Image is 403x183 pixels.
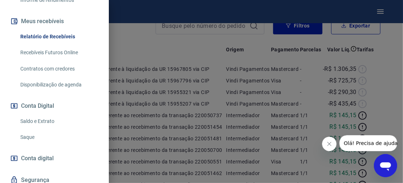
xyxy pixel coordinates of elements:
[17,29,100,44] a: Relatório de Recebíveis
[17,114,100,129] a: Saldo e Extrato
[17,130,100,145] a: Saque
[17,45,100,60] a: Recebíveis Futuros Online
[17,61,100,76] a: Contratos com credores
[374,154,397,177] iframe: Botão para abrir a janela de mensagens
[322,137,337,151] iframe: Fechar mensagem
[17,77,100,92] a: Disponibilização de agenda
[21,153,54,163] span: Conta digital
[9,13,100,29] button: Meus recebíveis
[340,135,397,151] iframe: Mensagem da empresa
[9,98,100,114] button: Conta Digital
[9,150,100,166] a: Conta digital
[4,5,61,11] span: Olá! Precisa de ajuda?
